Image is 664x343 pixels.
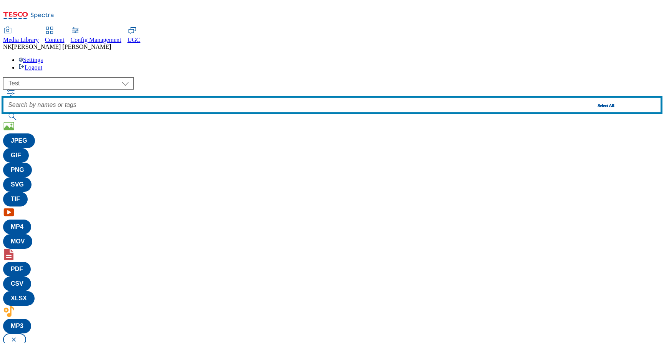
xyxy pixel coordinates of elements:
span: Media Library [3,37,39,43]
button: MP4 [3,220,31,234]
span: Config Management [71,37,121,43]
input: Search by names or tags [3,97,661,113]
a: Media Library [3,27,39,43]
a: Content [45,27,65,43]
button: TIF [3,192,28,206]
button: Select All [598,103,614,108]
span: UGC [128,37,141,43]
button: JPEG [3,133,35,148]
a: UGC [128,27,141,43]
span: NK [3,43,12,50]
button: PDF [3,262,31,276]
button: XLSX [3,291,35,306]
button: SVG [3,177,32,192]
a: Settings [18,57,43,63]
button: PNG [3,163,32,177]
a: Config Management [71,27,121,43]
button: MP3 [3,319,31,333]
button: GIF [3,148,29,163]
span: [PERSON_NAME] [PERSON_NAME] [12,43,111,50]
button: MOV [3,234,32,249]
span: Content [45,37,65,43]
button: CSV [3,276,31,291]
a: Logout [18,64,42,71]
